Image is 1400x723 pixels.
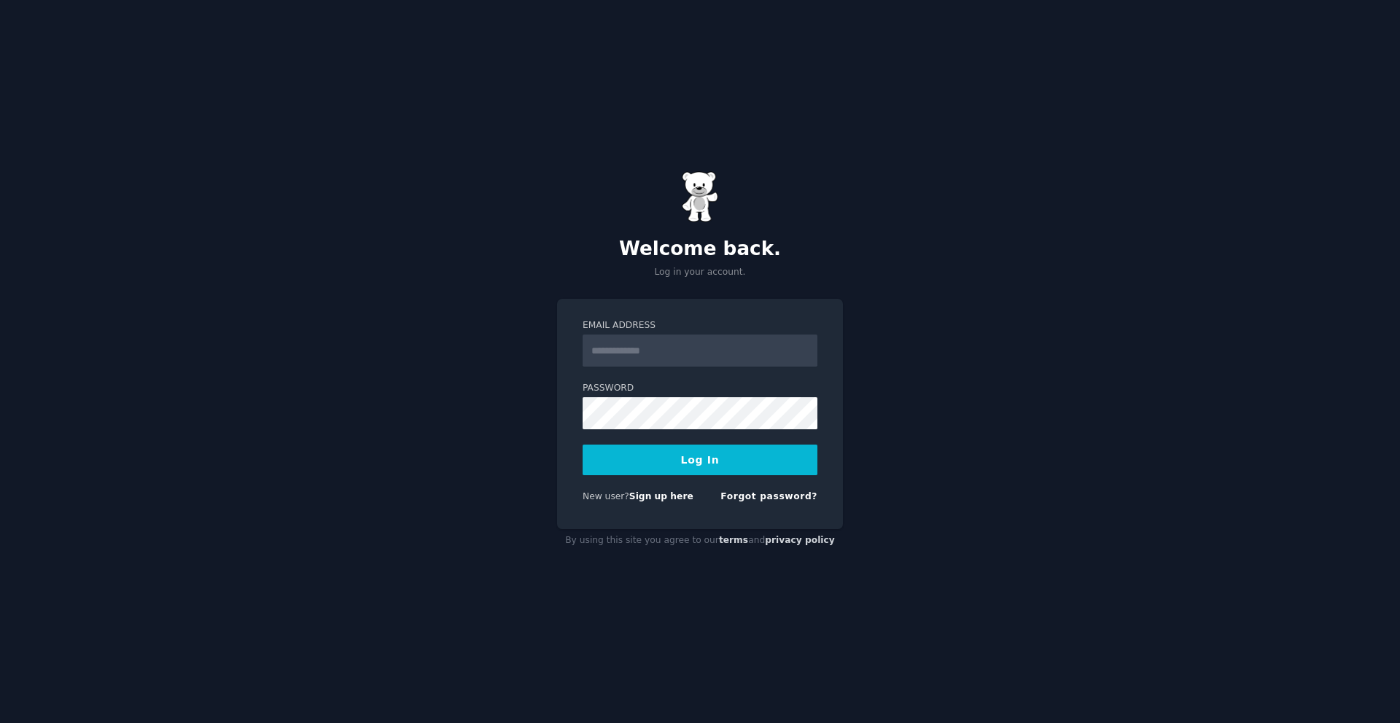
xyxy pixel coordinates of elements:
p: Log in your account. [557,266,843,279]
div: By using this site you agree to our and [557,529,843,552]
span: New user? [583,491,629,501]
button: Log In [583,445,817,475]
img: Gummy Bear [682,171,718,222]
a: Sign up here [629,491,693,501]
label: Email Address [583,319,817,332]
a: Forgot password? [720,491,817,501]
a: terms [719,535,748,545]
a: privacy policy [765,535,835,545]
label: Password [583,382,817,395]
h2: Welcome back. [557,238,843,261]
